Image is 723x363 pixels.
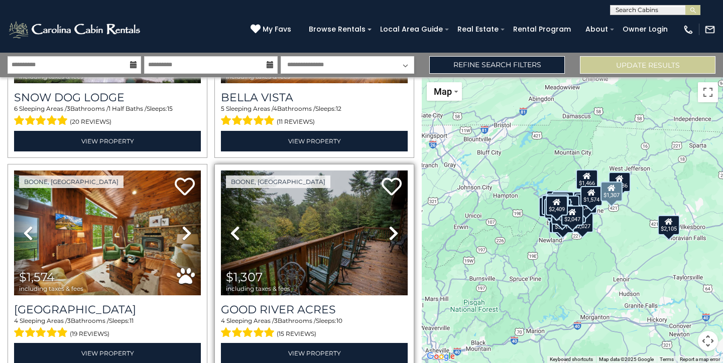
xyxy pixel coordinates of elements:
span: including taxes & fees [19,285,83,292]
a: Bella Vista [221,91,408,104]
span: $1,574 [19,270,55,284]
a: View Property [221,131,408,151]
span: My Favs [263,24,291,35]
span: 4 [221,317,225,324]
a: Boone, [GEOGRAPHIC_DATA] [19,175,124,188]
span: 15 [167,105,173,112]
span: Map [434,86,452,97]
div: $1,790 [547,194,569,214]
span: including taxes & fees [19,73,83,80]
button: Change map style [427,82,462,101]
a: Real Estate [452,22,504,37]
div: Sleeping Areas / Bathrooms / Sleeps: [221,316,408,340]
a: My Favs [251,24,294,35]
span: 4 [14,317,18,324]
img: phone-regular-white.png [683,24,694,35]
div: $2,656 [544,199,566,219]
a: Terms [660,356,674,362]
a: Snow Dog Lodge [14,91,201,104]
span: 6 [14,105,18,112]
a: Good River Acres [221,303,408,316]
a: [GEOGRAPHIC_DATA] [14,303,201,316]
span: 10 [336,317,342,324]
span: $1,307 [226,270,263,284]
button: Map camera controls [698,331,718,351]
span: 4 [273,105,277,112]
a: Owner Login [618,22,673,37]
span: Map data ©2025 Google [599,356,654,362]
img: mail-regular-white.png [704,24,715,35]
div: $2,322 [552,192,574,212]
span: 5 [221,105,224,112]
img: White-1-2.png [8,20,143,40]
div: $1,466 [576,169,598,190]
div: $2,047 [561,206,583,226]
div: $1,307 [600,181,623,202]
span: 12 [336,105,341,112]
button: Update Results [580,56,715,74]
span: (15 reviews) [277,327,316,340]
h3: Longview Lodge [14,303,201,316]
img: thumbnail_163259754.jpeg [221,170,408,295]
span: including taxes & fees [226,285,290,292]
span: (11 reviews) [277,115,315,128]
span: (19 reviews) [70,327,109,340]
a: Refine Search Filters [429,56,565,74]
div: Sleeping Areas / Bathrooms / Sleeps: [14,316,201,340]
div: $2,313 [542,195,564,215]
a: Boone, [GEOGRAPHIC_DATA] [226,175,330,188]
button: Keyboard shortcuts [550,356,593,363]
span: 11 [130,317,134,324]
span: 3 [67,105,70,112]
a: Open this area in Google Maps (opens a new window) [424,350,457,363]
a: Rental Program [508,22,576,37]
span: 3 [274,317,278,324]
div: Sleeping Areas / Bathrooms / Sleeps: [14,104,201,128]
span: including taxes & fees [226,73,290,80]
a: View Property [14,131,201,151]
div: $2,236 [546,191,568,211]
a: Report a map error [680,356,720,362]
div: $2,128 [549,213,571,233]
div: $1,486 [609,172,631,192]
a: Browse Rentals [304,22,371,37]
img: Google [424,350,457,363]
div: $2,299 [539,197,561,217]
span: 3 [67,317,71,324]
span: (20 reviews) [70,115,111,128]
a: Local Area Guide [375,22,448,37]
div: $1,507 [575,194,597,214]
div: $2,409 [546,196,568,216]
a: Add to favorites [382,176,402,198]
button: Toggle fullscreen view [698,82,718,102]
div: $2,105 [658,215,680,235]
div: Sleeping Areas / Bathrooms / Sleeps: [221,104,408,128]
a: About [580,22,613,37]
img: thumbnail_169099635.jpeg [14,170,201,295]
span: 1 Half Baths / [108,105,147,112]
a: Add to favorites [175,176,195,198]
div: $1,574 [580,186,602,206]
